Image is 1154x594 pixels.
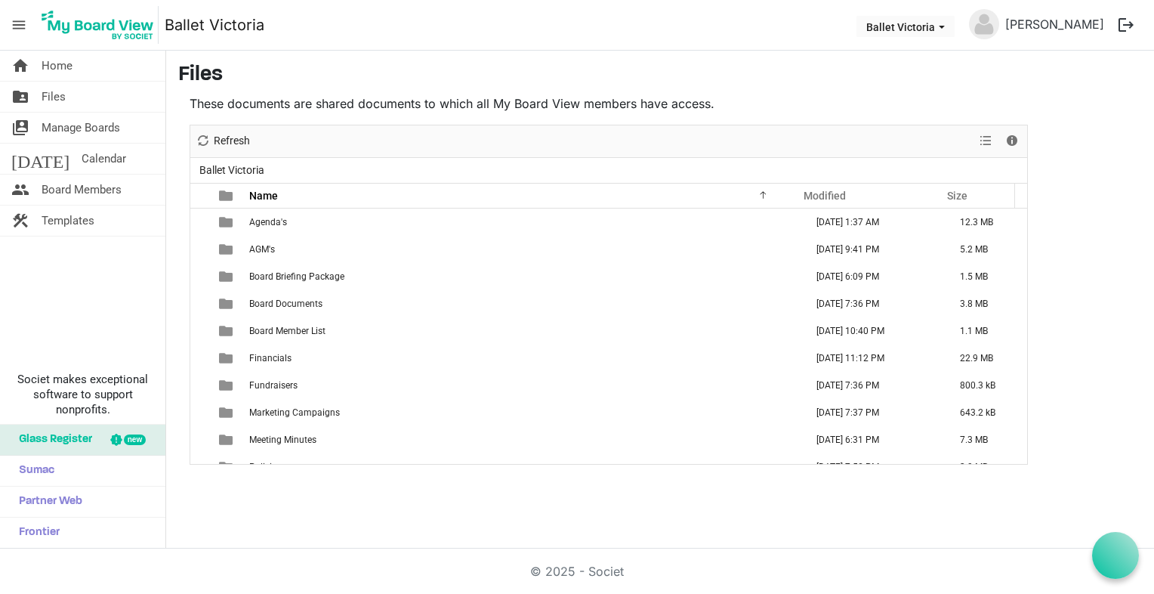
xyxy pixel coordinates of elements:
span: construction [11,206,29,236]
td: 643.2 kB is template cell column header Size [944,399,1027,426]
td: August 27, 2025 6:31 PM column header Modified [801,426,944,453]
td: checkbox [190,345,210,372]
td: checkbox [190,263,210,290]
span: folder_shared [11,82,29,112]
td: Board Documents is template cell column header Name [245,290,801,317]
td: is template cell column header type [210,399,245,426]
td: checkbox [190,290,210,317]
span: Board Documents [249,299,322,309]
td: 5.2 MB is template cell column header Size [944,236,1027,263]
td: Policies is template cell column header Name [245,453,801,481]
span: Glass Register [11,425,92,455]
div: Refresh [190,125,255,157]
td: is template cell column header type [210,453,245,481]
button: Refresh [193,131,253,150]
span: Policies [249,462,281,472]
td: checkbox [190,209,210,236]
td: Fundraisers is template cell column header Name [245,372,801,399]
span: Financials [249,353,292,364]
td: checkbox [190,453,210,481]
a: © 2025 - Societ [530,564,624,579]
a: Ballet Victoria [165,10,264,40]
span: Board Member List [249,326,326,336]
span: Templates [42,206,94,236]
td: is template cell column header type [210,345,245,372]
td: November 12, 2024 7:36 PM column header Modified [801,372,944,399]
span: Agenda's [249,217,287,227]
a: [PERSON_NAME] [999,9,1110,39]
div: new [124,435,146,445]
span: Ballet Victoria [196,161,267,180]
span: Partner Web [11,487,82,517]
td: is template cell column header type [210,263,245,290]
span: AGM's [249,244,275,255]
td: December 02, 2024 9:41 PM column header Modified [801,236,944,263]
img: My Board View Logo [37,6,159,44]
span: Size [947,190,967,202]
td: Agenda's is template cell column header Name [245,209,801,236]
button: Ballet Victoria dropdownbutton [856,16,955,37]
td: is template cell column header type [210,426,245,453]
span: Home [42,51,73,81]
td: 7.3 MB is template cell column header Size [944,426,1027,453]
span: Meeting Minutes [249,435,316,445]
span: Modified [804,190,846,202]
span: Board Briefing Package [249,271,344,282]
td: checkbox [190,236,210,263]
span: Files [42,82,66,112]
span: Board Members [42,175,122,205]
td: April 30, 2025 1:37 AM column header Modified [801,209,944,236]
td: checkbox [190,399,210,426]
td: Meeting Minutes is template cell column header Name [245,426,801,453]
td: 3.9 MB is template cell column header Size [944,453,1027,481]
td: checkbox [190,372,210,399]
td: Board Briefing Package is template cell column header Name [245,263,801,290]
td: 1.1 MB is template cell column header Size [944,317,1027,345]
td: November 12, 2024 7:36 PM column header Modified [801,290,944,317]
button: View dropdownbutton [977,131,995,150]
td: November 20, 2024 10:40 PM column header Modified [801,317,944,345]
span: Calendar [82,144,126,174]
td: November 12, 2024 7:37 PM column header Modified [801,399,944,426]
span: menu [5,11,33,39]
span: Manage Boards [42,113,120,143]
td: 12.3 MB is template cell column header Size [944,209,1027,236]
div: Details [999,125,1025,157]
td: is template cell column header type [210,209,245,236]
td: 1.5 MB is template cell column header Size [944,263,1027,290]
span: people [11,175,29,205]
td: checkbox [190,317,210,345]
td: AGM's is template cell column header Name [245,236,801,263]
span: Fundraisers [249,380,298,391]
div: View [973,125,999,157]
td: is template cell column header type [210,372,245,399]
button: logout [1110,9,1142,41]
td: is template cell column header type [210,290,245,317]
span: Sumac [11,456,54,486]
td: February 01, 2022 6:09 PM column header Modified [801,263,944,290]
td: is template cell column header type [210,236,245,263]
td: 800.3 kB is template cell column header Size [944,372,1027,399]
p: These documents are shared documents to which all My Board View members have access. [190,94,1028,113]
td: checkbox [190,426,210,453]
button: Details [1002,131,1023,150]
span: home [11,51,29,81]
span: Frontier [11,518,60,548]
td: Financials is template cell column header Name [245,345,801,372]
td: is template cell column header type [210,317,245,345]
td: Board Member List is template cell column header Name [245,317,801,345]
a: My Board View Logo [37,6,165,44]
td: Marketing Campaigns is template cell column header Name [245,399,801,426]
span: switch_account [11,113,29,143]
span: [DATE] [11,144,69,174]
span: Societ makes exceptional software to support nonprofits. [7,372,159,417]
span: Name [249,190,278,202]
img: no-profile-picture.svg [969,9,999,39]
span: Marketing Campaigns [249,407,340,418]
h3: Files [178,63,1142,88]
td: June 24, 2025 11:12 PM column header Modified [801,345,944,372]
td: 22.9 MB is template cell column header Size [944,345,1027,372]
td: 3.8 MB is template cell column header Size [944,290,1027,317]
td: August 11, 2025 7:52 PM column header Modified [801,453,944,481]
span: Refresh [212,131,251,150]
